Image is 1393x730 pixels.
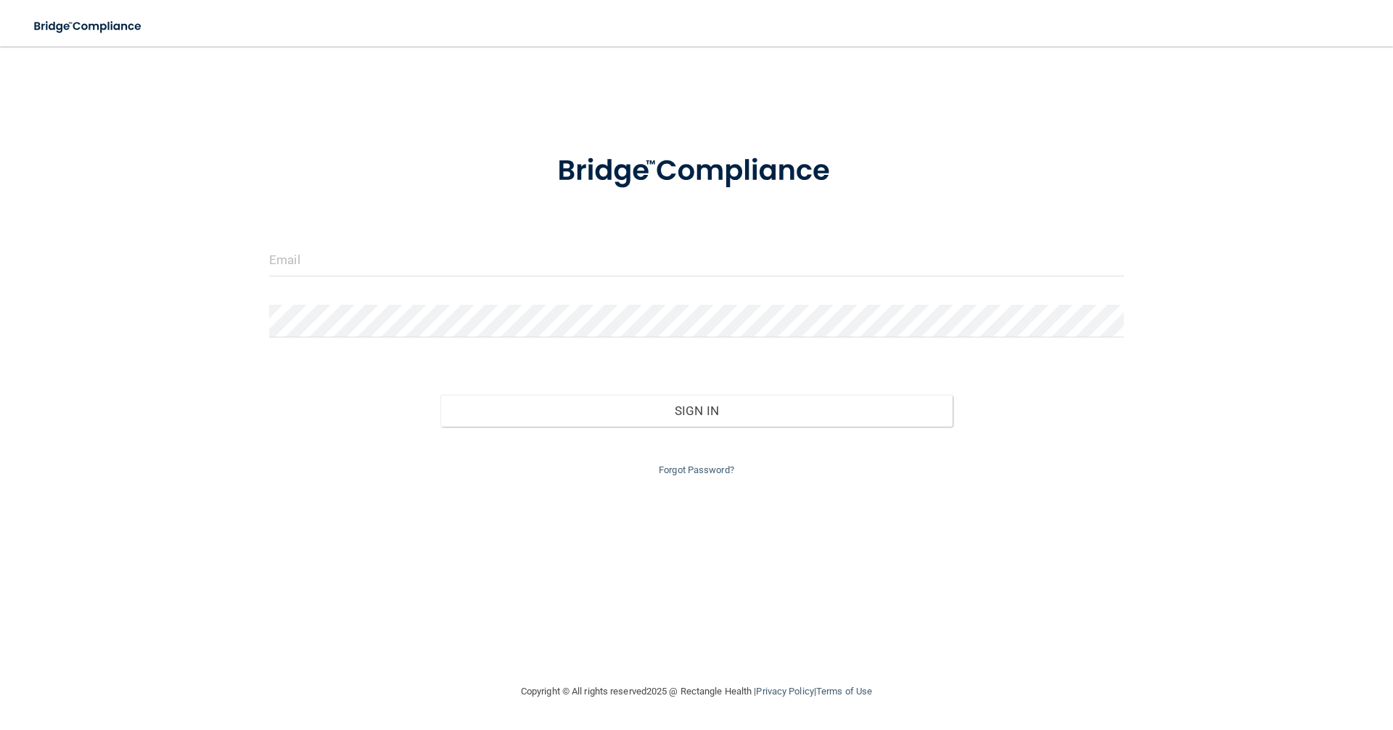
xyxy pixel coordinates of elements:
input: Email [269,244,1124,276]
button: Sign In [440,395,953,427]
img: bridge_compliance_login_screen.278c3ca4.svg [22,12,155,41]
div: Copyright © All rights reserved 2025 @ Rectangle Health | | [432,668,961,715]
a: Terms of Use [816,686,872,697]
a: Forgot Password? [659,464,734,475]
img: bridge_compliance_login_screen.278c3ca4.svg [527,134,866,209]
a: Privacy Policy [756,686,813,697]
